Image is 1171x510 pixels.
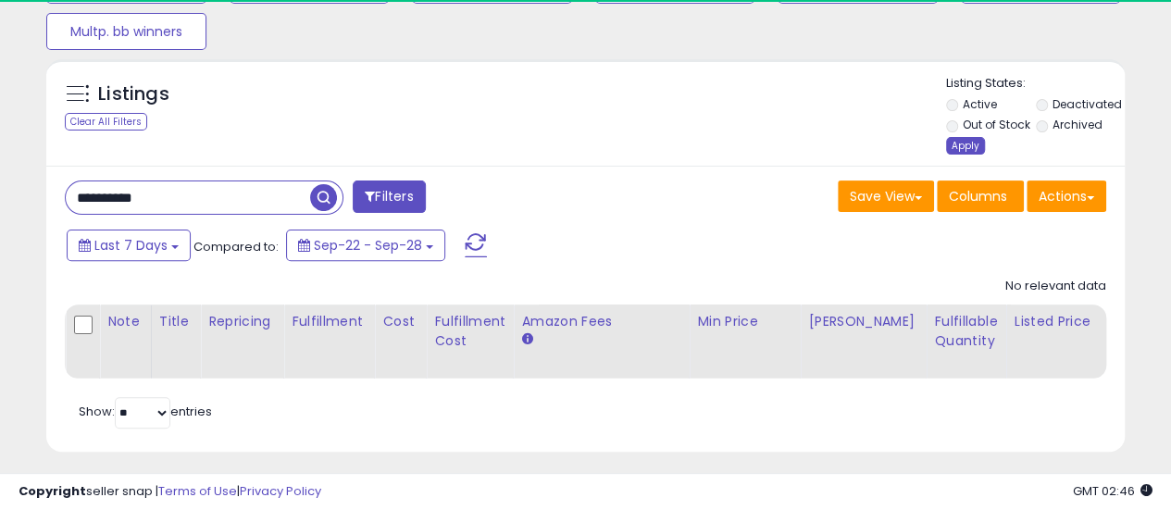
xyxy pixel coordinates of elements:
span: Show: entries [79,403,212,420]
div: Title [159,312,193,331]
div: Min Price [697,312,792,331]
button: Save View [838,180,934,212]
div: Cost [382,312,418,331]
a: Terms of Use [158,482,237,500]
label: Deactivated [1053,96,1122,112]
span: 2025-10-6 02:46 GMT [1073,482,1152,500]
div: No relevant data [1005,278,1106,295]
div: seller snap | | [19,483,321,501]
div: [PERSON_NAME] [808,312,918,331]
button: Multp. bb winners [46,13,206,50]
button: Last 7 Days [67,230,191,261]
label: Out of Stock [962,117,1029,132]
h5: Listings [98,81,169,107]
div: Repricing [208,312,276,331]
p: Listing States: [946,75,1125,93]
button: Columns [937,180,1024,212]
button: Sep-22 - Sep-28 [286,230,445,261]
small: Amazon Fees. [521,331,532,348]
div: Clear All Filters [65,113,147,131]
div: Fulfillment [292,312,367,331]
label: Archived [1053,117,1102,132]
div: Fulfillment Cost [434,312,505,351]
div: Note [107,312,143,331]
button: Actions [1027,180,1106,212]
strong: Copyright [19,482,86,500]
a: Privacy Policy [240,482,321,500]
span: Columns [949,187,1007,205]
span: Compared to: [193,238,279,255]
div: Amazon Fees [521,312,681,331]
button: Filters [353,180,425,213]
span: Sep-22 - Sep-28 [314,236,422,255]
label: Active [962,96,996,112]
div: Apply [946,137,985,155]
span: Last 7 Days [94,236,168,255]
div: Fulfillable Quantity [934,312,998,351]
